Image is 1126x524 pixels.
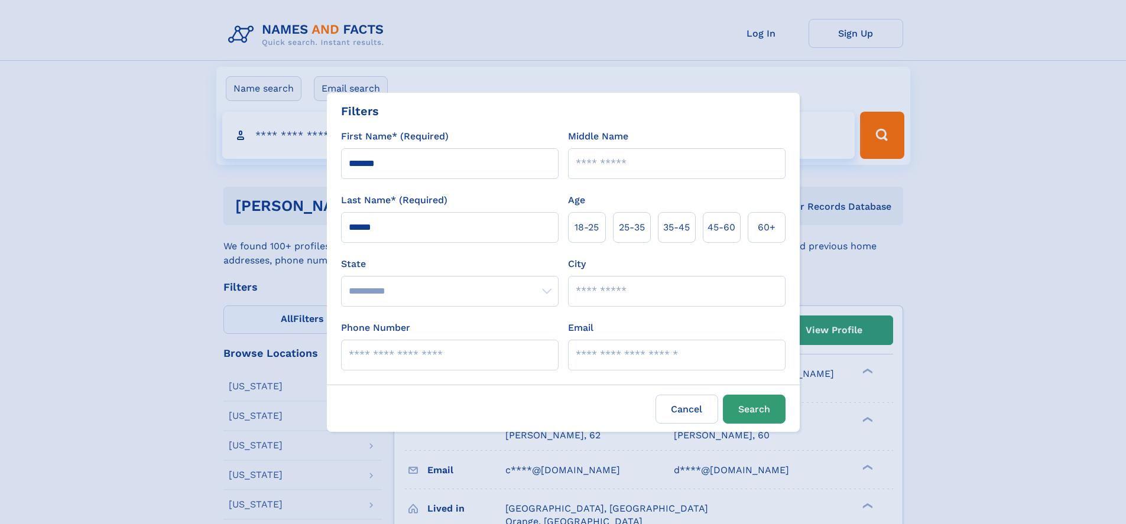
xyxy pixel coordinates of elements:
[341,257,559,271] label: State
[341,321,410,335] label: Phone Number
[568,193,585,207] label: Age
[708,220,735,235] span: 45‑60
[568,257,586,271] label: City
[568,129,628,144] label: Middle Name
[758,220,775,235] span: 60+
[341,193,447,207] label: Last Name* (Required)
[656,395,718,424] label: Cancel
[341,129,449,144] label: First Name* (Required)
[568,321,593,335] label: Email
[723,395,786,424] button: Search
[341,102,379,120] div: Filters
[575,220,599,235] span: 18‑25
[663,220,690,235] span: 35‑45
[619,220,645,235] span: 25‑35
